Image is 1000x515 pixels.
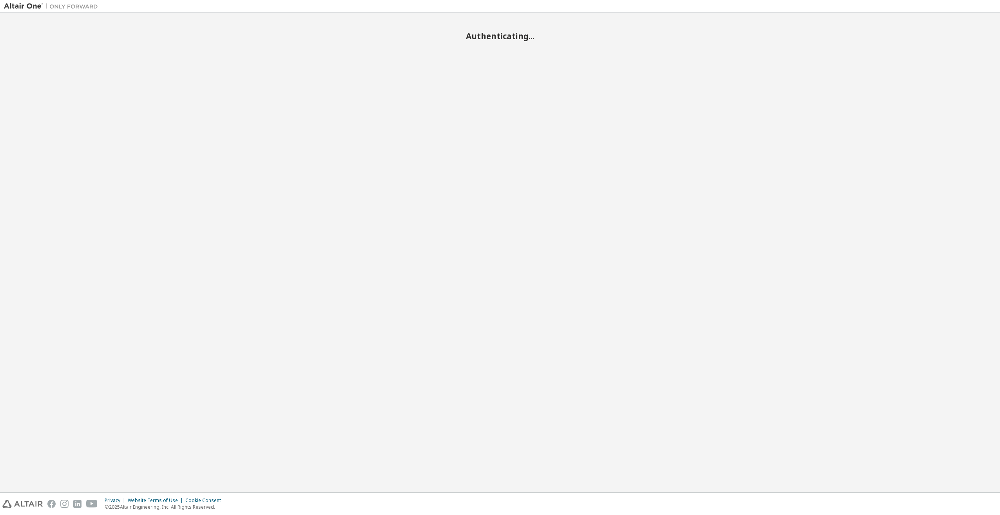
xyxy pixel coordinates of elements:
img: facebook.svg [47,500,56,508]
h2: Authenticating... [4,31,996,41]
img: linkedin.svg [73,500,82,508]
img: instagram.svg [60,500,69,508]
div: Website Terms of Use [128,497,185,504]
img: youtube.svg [86,500,98,508]
div: Cookie Consent [185,497,226,504]
img: Altair One [4,2,102,10]
div: Privacy [105,497,128,504]
img: altair_logo.svg [2,500,43,508]
p: © 2025 Altair Engineering, Inc. All Rights Reserved. [105,504,226,510]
